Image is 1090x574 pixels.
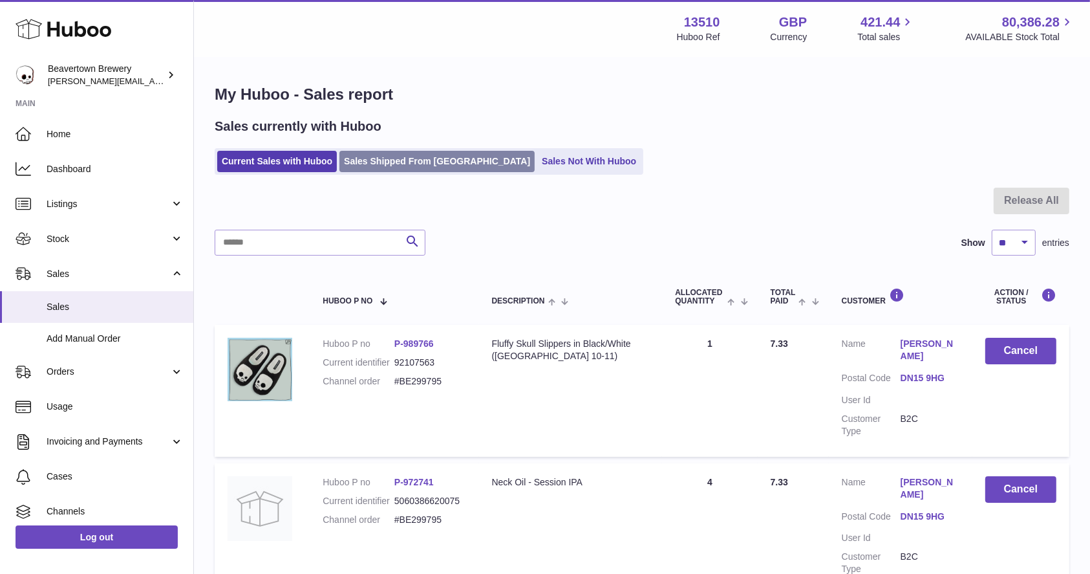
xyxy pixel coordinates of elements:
span: Description [492,297,545,305]
button: Cancel [985,338,1056,364]
button: Cancel [985,476,1056,503]
span: 80,386.28 [1002,14,1060,31]
a: DN15 9HG [901,372,959,384]
dt: Customer Type [842,413,901,437]
span: Huboo P no [323,297,372,305]
span: AVAILABLE Stock Total [965,31,1074,43]
div: Beavertown Brewery [48,63,164,87]
span: 7.33 [771,477,788,487]
span: Channels [47,505,184,518]
dt: Name [842,338,901,366]
span: Usage [47,401,184,413]
a: DN15 9HG [901,511,959,523]
span: Total sales [857,31,915,43]
img: no-photo.jpg [228,476,292,541]
dt: Channel order [323,375,394,388]
a: P-972741 [394,477,434,487]
div: Huboo Ref [677,31,720,43]
dd: #BE299795 [394,375,466,388]
dt: Current identifier [323,495,394,507]
div: Currency [771,31,807,43]
strong: GBP [779,14,807,31]
a: Current Sales with Huboo [217,151,337,172]
dt: Postal Code [842,511,901,526]
span: [PERSON_NAME][EMAIL_ADDRESS][PERSON_NAME][DOMAIN_NAME] [48,76,328,86]
a: 80,386.28 AVAILABLE Stock Total [965,14,1074,43]
dt: User Id [842,532,901,544]
dd: 92107563 [394,357,466,369]
dt: Name [842,476,901,504]
span: Orders [47,366,170,378]
dt: User Id [842,394,901,406]
a: Sales Shipped From [GEOGRAPHIC_DATA] [339,151,535,172]
dd: B2C [901,413,959,437]
a: 421.44 Total sales [857,14,915,43]
dd: 5060386620075 [394,495,466,507]
span: ALLOCATED Quantity [675,289,724,305]
dd: #BE299795 [394,514,466,526]
img: Matthew.McCormack@beavertownbrewery.co.uk [16,65,35,85]
span: 421.44 [860,14,900,31]
div: Fluffy Skull Slippers in Black/White ([GEOGRAPHIC_DATA] 10-11) [492,338,650,362]
span: Total paid [771,289,796,305]
a: P-989766 [394,338,434,349]
span: Listings [47,198,170,210]
strong: 13510 [684,14,720,31]
td: 1 [662,325,757,456]
span: Sales [47,301,184,313]
img: 1717687911.png [228,338,292,401]
span: Cases [47,470,184,483]
span: Home [47,128,184,140]
span: 7.33 [771,338,788,349]
a: [PERSON_NAME] [901,476,959,501]
a: Log out [16,525,178,549]
dt: Current identifier [323,357,394,369]
dt: Channel order [323,514,394,526]
div: Neck Oil - Session IPA [492,476,650,489]
span: Stock [47,233,170,245]
h2: Sales currently with Huboo [215,118,381,135]
span: Sales [47,268,170,280]
label: Show [961,237,985,249]
a: Sales Not With Huboo [537,151,641,172]
span: Dashboard [47,163,184,175]
h1: My Huboo - Sales report [215,84,1069,105]
dt: Huboo P no [323,476,394,489]
dt: Huboo P no [323,338,394,350]
dt: Postal Code [842,372,901,388]
div: Customer [842,288,959,305]
span: entries [1042,237,1069,249]
span: Add Manual Order [47,333,184,345]
div: Action / Status [985,288,1056,305]
a: [PERSON_NAME] [901,338,959,362]
span: Invoicing and Payments [47,436,170,448]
